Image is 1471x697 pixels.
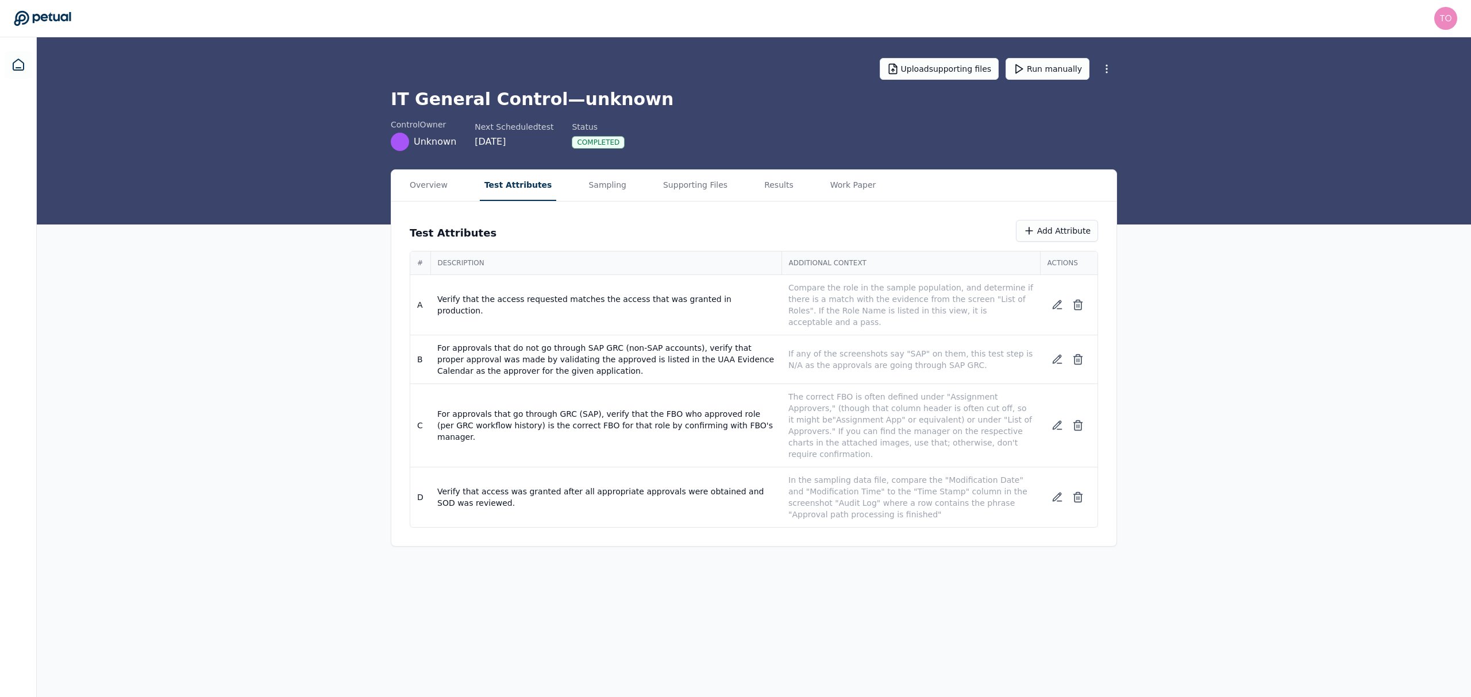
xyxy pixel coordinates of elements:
td: A [410,275,430,335]
span: # [417,258,423,268]
td: D [410,467,430,528]
td: B [410,335,430,384]
h1: IT General Control — unknown [391,89,1117,110]
button: Delete test attribute [1068,295,1088,315]
img: tony.bolasna@amd.com [1434,7,1457,30]
p: The correct FBO is often defined under "Assignment Approvers," (though that column header is ofte... [788,391,1033,460]
div: control Owner [391,119,456,130]
button: Edit test attribute [1047,349,1068,370]
button: Work Paper [826,170,881,201]
button: Delete test attribute [1068,487,1088,508]
a: Dashboard [5,51,32,79]
td: Verify that access was granted after all appropriate approvals were obtained and SOD was reviewed. [430,467,781,528]
h3: Test Attributes [410,225,496,241]
button: Results [760,170,798,201]
p: If any of the screenshots say "SAP" on them, this test step is N/A as the approvals are going thr... [788,348,1033,371]
td: For approvals that go through GRC (SAP), verify that the FBO who approved role (per GRC workflow ... [430,384,781,467]
button: Delete test attribute [1068,349,1088,370]
button: More Options [1096,59,1117,79]
button: Edit test attribute [1047,295,1068,315]
span: Description [438,258,775,268]
button: Add Attribute [1016,220,1098,242]
button: Uploadsupporting files [880,58,999,80]
div: Completed [572,136,625,149]
a: Go to Dashboard [14,10,71,26]
button: Edit test attribute [1047,487,1068,508]
button: Edit test attribute [1047,415,1068,436]
p: Compare the role in the sample population, and determine if there is a match with the evidence fr... [788,282,1033,328]
div: Next Scheduled test [475,121,553,133]
button: Sampling [584,170,631,201]
button: Run manually [1006,58,1089,80]
button: Overview [405,170,452,201]
span: Additional Context [789,258,1033,268]
span: Actions [1048,258,1091,268]
p: In the sampling data file, compare the "Modification Date" and "Modification Time" to the "Time S... [788,474,1033,520]
span: Unknown [414,135,456,149]
button: Delete test attribute [1068,415,1088,436]
td: For approvals that do not go through SAP GRC (non-SAP accounts), verify that proper approval was ... [430,335,781,384]
button: Supporting Files [659,170,732,201]
div: [DATE] [475,135,553,149]
div: Status [572,121,625,133]
button: Test Attributes [480,170,557,201]
td: C [410,384,430,467]
td: Verify that the access requested matches the access that was granted in production. [430,275,781,335]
